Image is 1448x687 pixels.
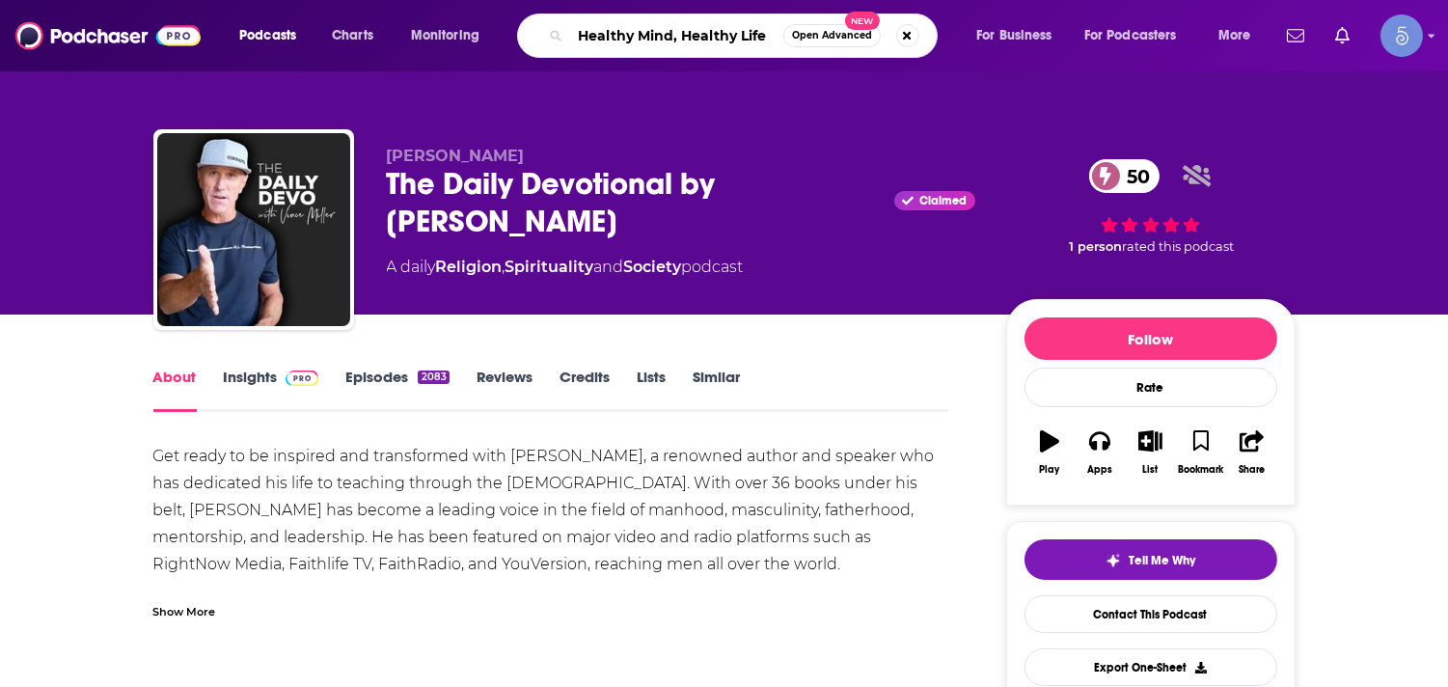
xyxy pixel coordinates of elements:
a: 50 [1089,159,1161,193]
img: tell me why sparkle [1106,553,1121,568]
button: Share [1226,418,1276,487]
a: Charts [319,20,385,51]
span: [PERSON_NAME] [387,147,525,165]
button: open menu [1072,20,1205,51]
div: 2083 [418,371,449,384]
button: Show profile menu [1380,14,1423,57]
a: Society [624,258,682,276]
span: Logged in as Spiral5-G1 [1380,14,1423,57]
span: Charts [332,22,373,49]
button: open menu [397,20,505,51]
img: Podchaser Pro [286,371,319,386]
a: Contact This Podcast [1025,595,1277,633]
div: Apps [1087,464,1112,476]
span: More [1218,22,1251,49]
button: Follow [1025,317,1277,360]
span: 1 person [1070,239,1123,254]
div: 50 1 personrated this podcast [1006,147,1296,266]
button: tell me why sparkleTell Me Why [1025,539,1277,580]
button: Apps [1075,418,1125,487]
button: Play [1025,418,1075,487]
span: , [503,258,505,276]
a: Show notifications dropdown [1279,19,1312,52]
span: Monitoring [411,22,479,49]
img: User Profile [1380,14,1423,57]
span: For Business [976,22,1052,49]
img: The Daily Devotional by Vince Miller [157,133,350,326]
button: open menu [1205,20,1275,51]
div: Bookmark [1178,464,1223,476]
span: Tell Me Why [1129,553,1195,568]
a: Lists [637,368,666,412]
span: Podcasts [239,22,296,49]
span: For Podcasters [1084,22,1177,49]
span: New [845,12,880,30]
a: Show notifications dropdown [1327,19,1357,52]
div: Rate [1025,368,1277,407]
button: open menu [963,20,1077,51]
a: Religion [436,258,503,276]
span: Claimed [920,196,968,206]
a: Episodes2083 [345,368,449,412]
button: List [1125,418,1175,487]
span: and [594,258,624,276]
button: Bookmark [1176,418,1226,487]
a: Credits [560,368,610,412]
div: Play [1039,464,1059,476]
span: 50 [1108,159,1161,193]
a: InsightsPodchaser Pro [224,368,319,412]
div: Search podcasts, credits, & more... [535,14,956,58]
span: Open Advanced [792,31,872,41]
a: Similar [693,368,740,412]
a: Spirituality [505,258,594,276]
a: About [153,368,197,412]
div: A daily podcast [387,256,744,279]
div: Get ready to be inspired and transformed with [PERSON_NAME], a renowned author and speaker who ha... [153,443,949,659]
input: Search podcasts, credits, & more... [570,20,783,51]
div: List [1143,464,1159,476]
a: Reviews [477,368,533,412]
span: rated this podcast [1123,239,1235,254]
button: open menu [226,20,321,51]
div: Share [1239,464,1265,476]
img: Podchaser - Follow, Share and Rate Podcasts [15,17,201,54]
button: Open AdvancedNew [783,24,881,47]
button: Export One-Sheet [1025,648,1277,686]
